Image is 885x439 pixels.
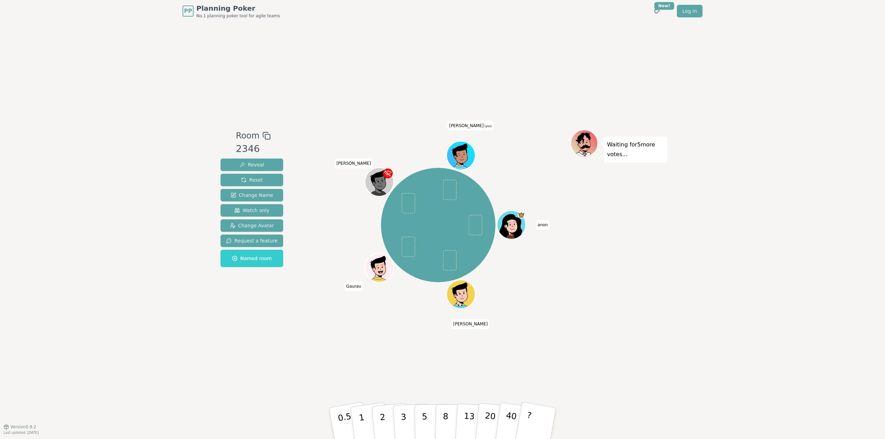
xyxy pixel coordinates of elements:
[240,161,264,168] span: Reveal
[607,140,664,159] p: Waiting for 5 more votes...
[654,2,674,10] div: New!
[447,142,474,169] button: Click to change your avatar
[221,174,283,186] button: Reset
[221,235,283,247] button: Request a feature
[232,255,272,262] span: Named room
[677,5,702,17] a: Log in
[221,159,283,171] button: Reveal
[221,189,283,201] button: Change Name
[3,424,36,430] button: Version0.9.2
[518,211,525,219] span: anon is the host
[447,121,493,131] span: Click to change your name
[196,13,280,19] span: No.1 planning poker tool for agile teams
[3,431,39,435] span: Last updated: [DATE]
[221,250,283,267] button: Named room
[230,222,274,229] span: Change Avatar
[651,5,663,17] button: New!
[234,207,270,214] span: Watch only
[10,424,36,430] span: Version 0.9.2
[536,220,550,230] span: Click to change your name
[221,204,283,217] button: Watch only
[183,3,280,19] a: PPPlanning PokerNo.1 planning poker tool for agile teams
[335,159,373,169] span: Click to change your name
[451,319,490,329] span: Click to change your name
[236,130,259,142] span: Room
[241,176,263,183] span: Reset
[226,237,278,244] span: Request a feature
[184,7,192,15] span: PP
[236,142,270,156] div: 2346
[221,219,283,232] button: Change Avatar
[484,125,492,128] span: (you)
[344,281,363,291] span: Click to change your name
[196,3,280,13] span: Planning Poker
[231,192,273,199] span: Change Name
